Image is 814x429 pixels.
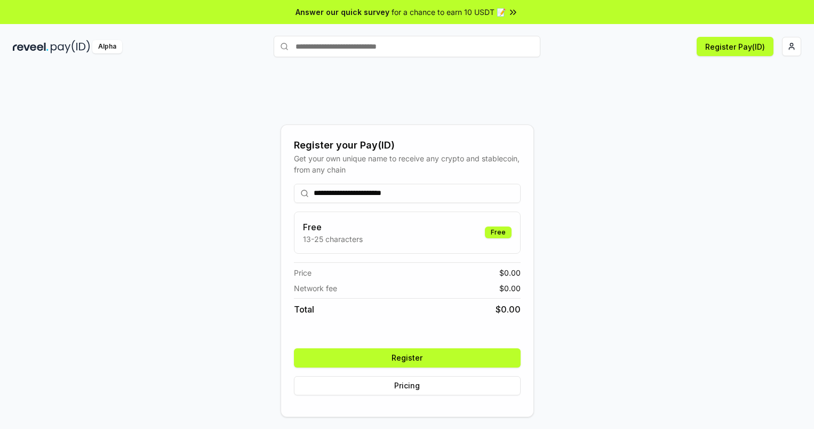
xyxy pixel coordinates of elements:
[496,303,521,316] span: $ 0.00
[294,283,337,294] span: Network fee
[499,267,521,278] span: $ 0.00
[392,6,506,18] span: for a chance to earn 10 USDT 📝
[303,233,363,245] p: 13-25 characters
[13,40,49,53] img: reveel_dark
[294,138,521,153] div: Register your Pay(ID)
[485,227,512,238] div: Free
[294,303,314,316] span: Total
[294,267,312,278] span: Price
[294,376,521,395] button: Pricing
[499,283,521,294] span: $ 0.00
[51,40,90,53] img: pay_id
[303,221,363,233] h3: Free
[92,40,122,53] div: Alpha
[294,348,521,368] button: Register
[296,6,389,18] span: Answer our quick survey
[294,153,521,175] div: Get your own unique name to receive any crypto and stablecoin, from any chain
[697,37,773,56] button: Register Pay(ID)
